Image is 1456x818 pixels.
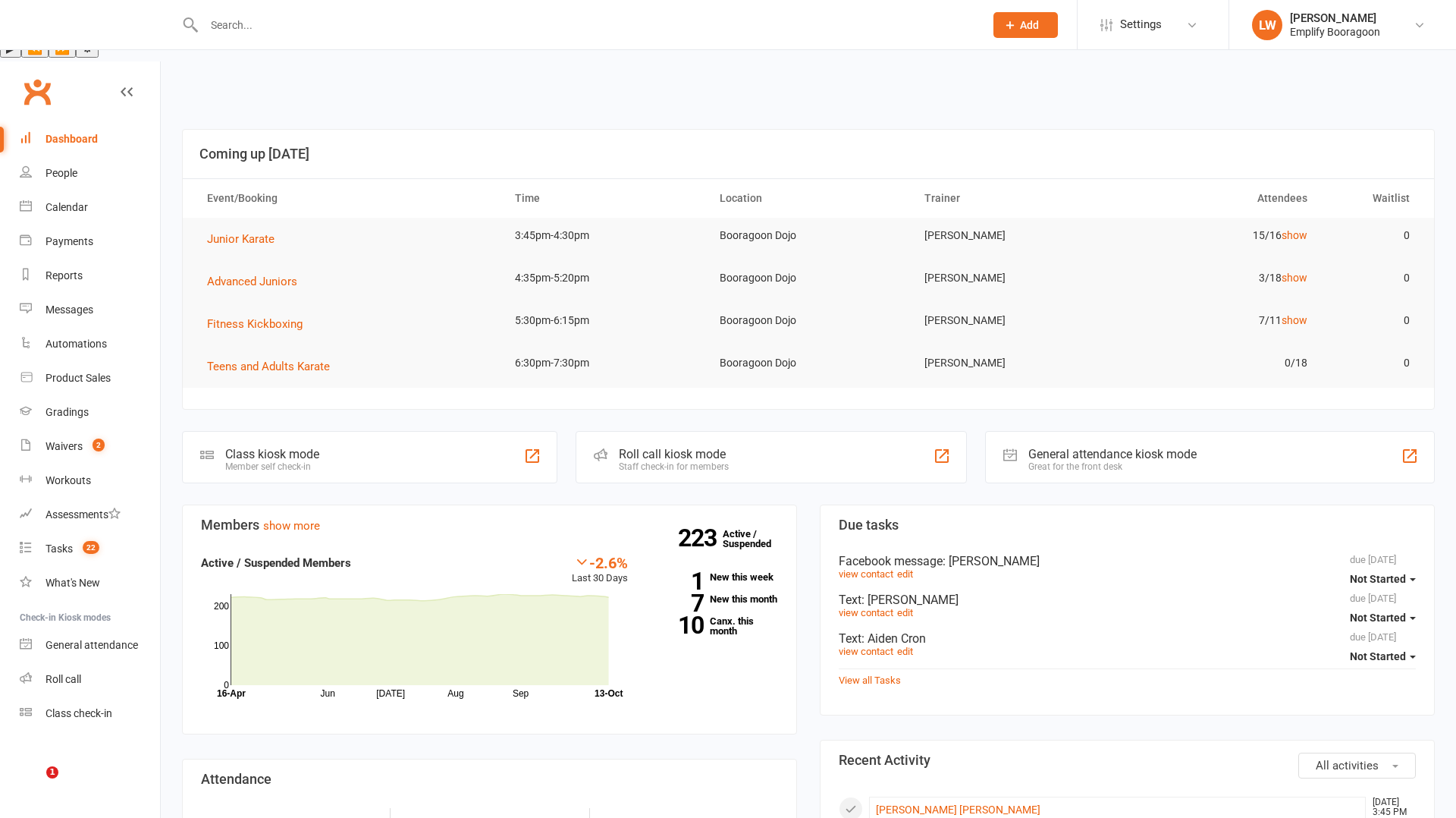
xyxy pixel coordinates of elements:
a: What's New [20,566,160,600]
td: 4:35pm-5:20pm [501,260,706,296]
span: Add [1020,19,1039,31]
td: 0 [1321,260,1423,296]
a: Class kiosk mode [20,697,160,731]
span: 2 [93,439,105,451]
a: General attendance kiosk mode [20,628,160,662]
button: Teens and Adults Karate [207,357,340,376]
th: Location [706,179,911,218]
h3: Due tasks [839,518,1416,533]
strong: Active / Suspended Members [201,556,351,570]
div: Roll call [45,673,81,685]
a: edit [897,607,913,618]
a: Assessments [20,498,160,532]
button: Fitness Kickboxing [207,315,313,333]
span: Junior Karate [207,232,275,246]
div: [PERSON_NAME] [1290,11,1380,25]
div: Automations [45,338,107,350]
div: Last 30 Days [572,554,628,587]
button: Advanced Juniors [207,272,308,291]
button: Not Started [1350,604,1416,631]
span: All activities [1316,759,1379,772]
div: Product Sales [45,372,111,384]
div: Payments [45,235,93,247]
a: Product Sales [20,361,160,395]
td: 5:30pm-6:15pm [501,303,706,338]
div: Calendar [45,201,88,213]
div: Facebook message [839,554,1416,568]
th: Time [501,179,706,218]
a: Workouts [20,464,160,498]
div: -2.6% [572,554,628,571]
button: Add [993,12,1058,38]
td: 6:30pm-7:30pm [501,345,706,381]
a: [PERSON_NAME] [PERSON_NAME] [876,804,1040,816]
div: Roll call kiosk mode [619,447,729,461]
td: Booragoon Dojo [706,345,911,381]
div: Dashboard [45,133,98,145]
span: Not Started [1350,573,1406,585]
input: Search... [199,14,974,36]
div: Text [839,631,1416,646]
td: [PERSON_NAME] [911,218,1116,253]
span: Teens and Adults Karate [207,360,330,373]
td: [PERSON_NAME] [911,303,1116,338]
a: 1New this week [651,572,778,582]
a: 10Canx. this month [651,616,778,636]
th: Trainer [911,179,1116,218]
a: Dashboard [20,122,160,156]
div: Text [839,593,1416,607]
td: Booragoon Dojo [706,303,911,338]
div: People [45,167,77,179]
h3: Members [201,518,778,533]
time: [DATE] 3:45 PM [1365,798,1415,817]
div: Great for the front desk [1028,461,1197,472]
a: 7New this month [651,594,778,604]
span: : [PERSON_NAME] [861,593,959,607]
div: Staff check-in for members [619,461,729,472]
a: Automations [20,327,160,361]
strong: 10 [651,614,704,637]
a: Calendar [20,190,160,225]
a: edit [897,646,913,657]
a: View all Tasks [839,675,901,686]
a: Messages [20,293,160,327]
button: Junior Karate [207,230,285,248]
button: Not Started [1350,565,1416,593]
th: Attendees [1116,179,1320,218]
td: 15/16 [1116,218,1320,253]
div: Class kiosk mode [225,447,319,461]
div: Messages [45,304,93,316]
a: 223Active / Suspended [723,518,789,560]
td: 0 [1321,218,1423,253]
td: 3:45pm-4:30pm [501,218,706,253]
span: Not Started [1350,612,1406,624]
td: Booragoon Dojo [706,218,911,253]
a: Clubworx [18,73,56,111]
span: 22 [83,541,99,554]
a: view contact [839,568,893,580]
td: 3/18 [1116,260,1320,296]
a: Tasks 22 [20,532,160,566]
a: Gradings [20,395,160,429]
a: Roll call [20,662,160,697]
div: Emplify Booragoon [1290,25,1380,39]
span: Advanced Juniors [207,275,297,288]
div: Waivers [45,440,83,452]
div: LW [1252,10,1282,40]
span: Not Started [1350,650,1406,662]
a: show [1282,272,1307,284]
span: : Aiden Cron [861,631,926,646]
div: What's New [45,577,100,589]
h3: Coming up [DATE] [199,146,1417,162]
div: Gradings [45,406,89,418]
span: 1 [46,766,58,779]
div: Member self check-in [225,461,319,472]
a: show [1282,229,1307,241]
button: Not Started [1350,643,1416,670]
strong: 1 [651,570,704,593]
td: Booragoon Dojo [706,260,911,296]
a: show [1282,314,1307,326]
span: Fitness Kickboxing [207,317,303,331]
div: Assessments [45,508,121,521]
a: Waivers 2 [20,429,160,464]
